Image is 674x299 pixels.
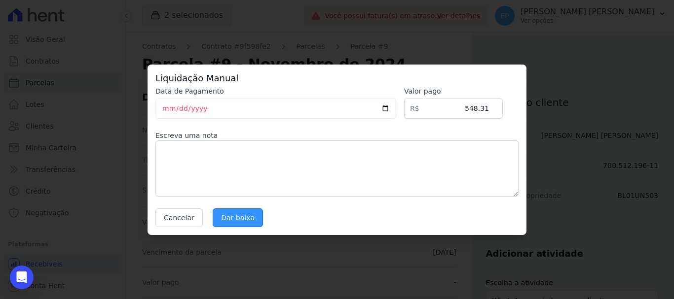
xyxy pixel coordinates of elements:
[155,131,519,140] label: Escreva uma nota
[155,208,203,227] button: Cancelar
[213,208,263,227] input: Dar baixa
[155,86,396,96] label: Data de Pagamento
[10,266,34,289] div: Open Intercom Messenger
[404,86,503,96] label: Valor pago
[155,72,519,84] h3: Liquidação Manual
